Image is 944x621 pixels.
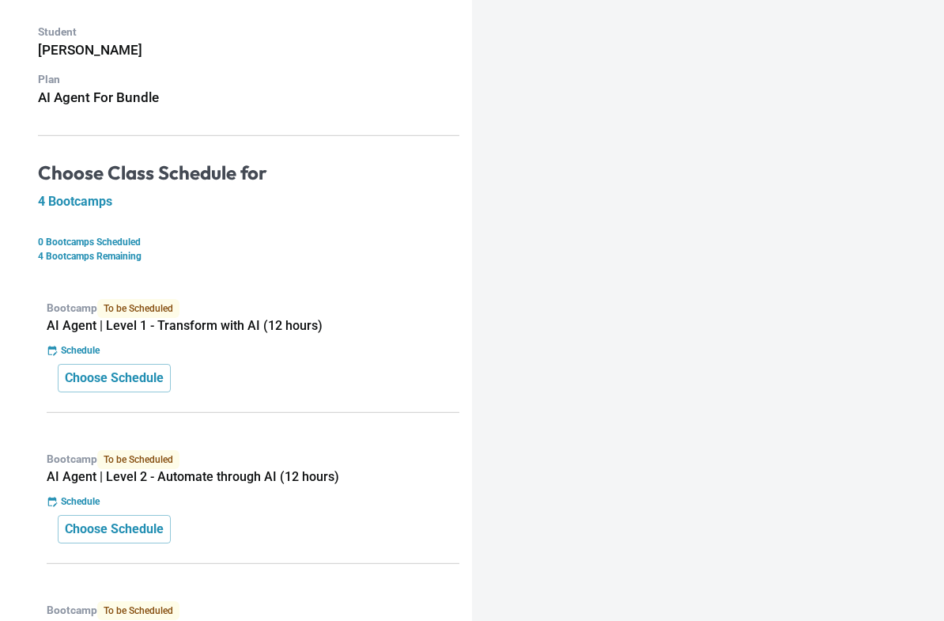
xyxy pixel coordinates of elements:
[47,318,459,334] h5: AI Agent | Level 1 - Transform with AI (12 hours)
[38,161,459,185] h4: Choose Class Schedule for
[65,520,164,539] p: Choose Schedule
[61,494,100,509] p: Schedule
[97,450,179,469] span: To be Scheduled
[38,235,459,249] p: 0 Bootcamps Scheduled
[58,364,171,392] button: Choose Schedule
[47,450,459,469] p: Bootcamp
[38,249,459,263] p: 4 Bootcamps Remaining
[47,469,459,485] h5: AI Agent | Level 2 - Automate through AI (12 hours)
[38,24,459,40] p: Student
[61,343,100,358] p: Schedule
[38,87,459,108] h6: AI Agent For Bundle
[47,601,459,620] p: Bootcamp
[38,71,459,88] p: Plan
[97,299,179,318] span: To be Scheduled
[38,40,459,61] h6: [PERSON_NAME]
[58,515,171,543] button: Choose Schedule
[38,194,459,210] h5: 4 Bootcamps
[97,601,179,620] span: To be Scheduled
[65,369,164,388] p: Choose Schedule
[47,299,459,318] p: Bootcamp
